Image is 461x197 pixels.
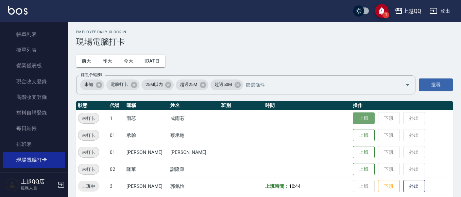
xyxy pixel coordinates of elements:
td: 郭佩怡 [169,178,220,195]
button: [DATE] [139,55,165,67]
button: 前天 [76,55,97,67]
h5: 上越QQ店 [21,178,55,185]
button: save [375,4,389,18]
th: 代號 [108,101,125,110]
a: 營業儀表板 [3,58,65,73]
button: 預約管理 [3,171,65,188]
span: 上班中 [78,183,99,190]
img: Logo [8,6,28,15]
span: 1 [382,12,389,18]
span: 25M以內 [141,81,167,88]
input: 篩選條件 [244,79,393,91]
a: 每日結帳 [3,121,65,136]
label: 篩選打卡記錄 [81,72,102,77]
th: 操作 [351,101,453,110]
td: 隆華 [125,161,169,178]
span: 未打卡 [78,166,99,173]
span: 電腦打卡 [106,81,132,88]
a: 高階收支登錄 [3,89,65,105]
button: 上班 [353,146,375,159]
th: 班別 [220,101,263,110]
div: 超過25M [176,79,208,90]
b: 上班時間： [265,183,289,189]
td: 成雨芯 [169,110,220,127]
button: 昨天 [97,55,118,67]
h3: 現場電腦打卡 [76,37,453,47]
a: 帳單列表 [3,26,65,42]
td: [PERSON_NAME] [125,144,169,161]
span: 未打卡 [78,149,99,156]
td: [PERSON_NAME] [169,144,220,161]
a: 現金收支登錄 [3,74,65,89]
span: 超過50M [210,81,236,88]
td: [PERSON_NAME] [125,178,169,195]
a: 排班表 [3,137,65,152]
td: 承翰 [125,127,169,144]
td: 蔡承翰 [169,127,220,144]
td: 3 [108,178,125,195]
span: 未知 [80,81,97,88]
button: 上班 [353,163,375,176]
button: 外出 [403,180,425,193]
h2: Employee Daily Clock In [76,30,453,34]
th: 姓名 [169,101,220,110]
div: 上越QQ [403,7,421,15]
td: 謝隆華 [169,161,220,178]
span: 未打卡 [78,132,99,139]
button: Open [402,79,413,90]
th: 時間 [263,101,351,110]
a: 掛單列表 [3,42,65,58]
td: 01 [108,127,125,144]
button: 登出 [427,5,453,17]
td: 02 [108,161,125,178]
button: 上班 [353,129,375,142]
button: 上越QQ [392,4,424,18]
img: Person [5,178,19,192]
div: 電腦打卡 [106,79,139,90]
td: 1 [108,110,125,127]
a: 現場電腦打卡 [3,152,65,168]
div: 未知 [80,79,104,90]
div: 25M以內 [141,79,174,90]
button: 搜尋 [419,78,453,91]
button: 下班 [378,180,400,193]
span: 超過25M [176,81,201,88]
button: 今天 [118,55,139,67]
a: 材料自購登錄 [3,105,65,121]
th: 狀態 [76,101,108,110]
div: 超過50M [210,79,243,90]
td: 01 [108,144,125,161]
p: 服務人員 [21,185,55,191]
th: 暱稱 [125,101,169,110]
span: 10:44 [289,183,301,189]
td: 雨芯 [125,110,169,127]
span: 未打卡 [78,115,99,122]
button: 上班 [353,112,375,124]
